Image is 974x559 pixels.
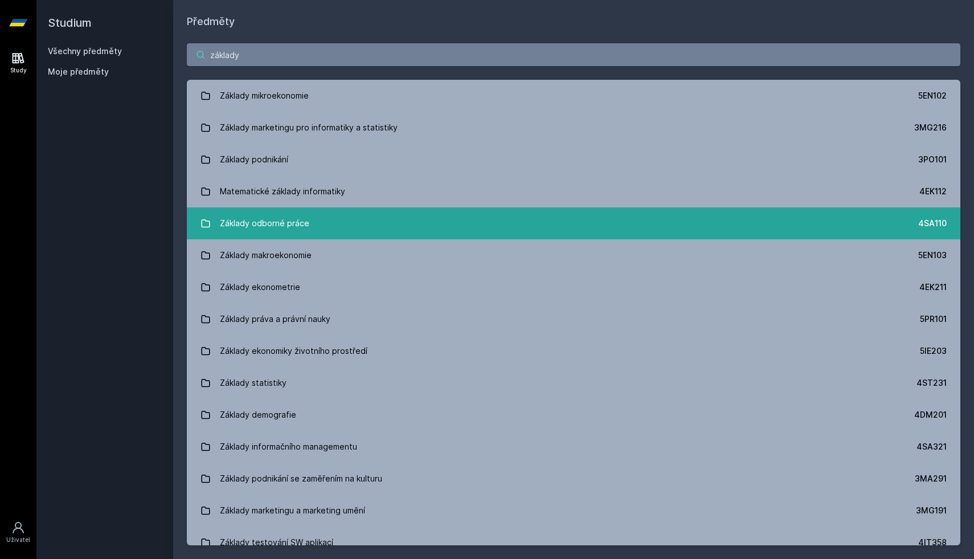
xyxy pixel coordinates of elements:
div: 4SA321 [916,441,947,452]
a: Základy demografie 4DM201 [187,399,960,431]
a: Study [2,46,34,80]
div: Základy podnikání se zaměřením na kulturu [220,467,382,490]
div: 4IT358 [918,537,947,548]
div: Základy makroekonomie [220,244,312,267]
div: Základy marketingu pro informatiky a statistiky [220,116,398,139]
a: Základy práva a právní nauky 5PR101 [187,303,960,335]
div: 3MA291 [915,473,947,484]
div: 5PR101 [920,313,947,325]
a: Základy ekonomiky životního prostředí 5IE203 [187,335,960,367]
div: Základy informačního managementu [220,435,357,458]
div: Základy podnikání [220,148,288,171]
a: Základy statistiky 4ST231 [187,367,960,399]
a: Všechny předměty [48,46,122,56]
div: 4SA110 [918,218,947,229]
div: Základy ekonomiky životního prostředí [220,340,367,362]
div: Study [10,66,27,75]
input: Název nebo ident předmětu… [187,43,960,66]
div: 5IE203 [920,345,947,357]
div: 4DM201 [914,409,947,421]
div: 3MG216 [914,122,947,133]
a: Základy testování SW aplikací 4IT358 [187,527,960,558]
span: Moje předměty [48,66,109,77]
h1: Předměty [187,14,960,30]
div: 3PO101 [918,154,947,165]
a: Základy informačního managementu 4SA321 [187,431,960,463]
a: Uživatel [2,515,34,550]
div: Základy marketingu a marketing umění [220,499,365,522]
div: Základy ekonometrie [220,276,300,299]
div: Uživatel [6,536,30,544]
a: Základy makroekonomie 5EN103 [187,239,960,271]
div: 5EN102 [918,90,947,101]
div: 4EK112 [919,186,947,197]
a: Základy marketingu a marketing umění 3MG191 [187,495,960,527]
a: Základy ekonometrie 4EK211 [187,271,960,303]
div: 4ST231 [916,377,947,389]
div: 5EN103 [918,250,947,261]
a: Základy odborné práce 4SA110 [187,207,960,239]
div: Základy odborné práce [220,212,309,235]
div: 4EK211 [919,281,947,293]
div: Základy testování SW aplikací [220,531,333,554]
div: Základy demografie [220,403,296,426]
div: Základy statistiky [220,372,287,394]
div: Základy mikroekonomie [220,84,309,107]
div: Matematické základy informatiky [220,180,345,203]
div: 3MG191 [916,505,947,516]
a: Základy mikroekonomie 5EN102 [187,80,960,112]
a: Základy podnikání se zaměřením na kulturu 3MA291 [187,463,960,495]
div: Základy práva a právní nauky [220,308,330,330]
a: Základy marketingu pro informatiky a statistiky 3MG216 [187,112,960,144]
a: Základy podnikání 3PO101 [187,144,960,176]
a: Matematické základy informatiky 4EK112 [187,176,960,207]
